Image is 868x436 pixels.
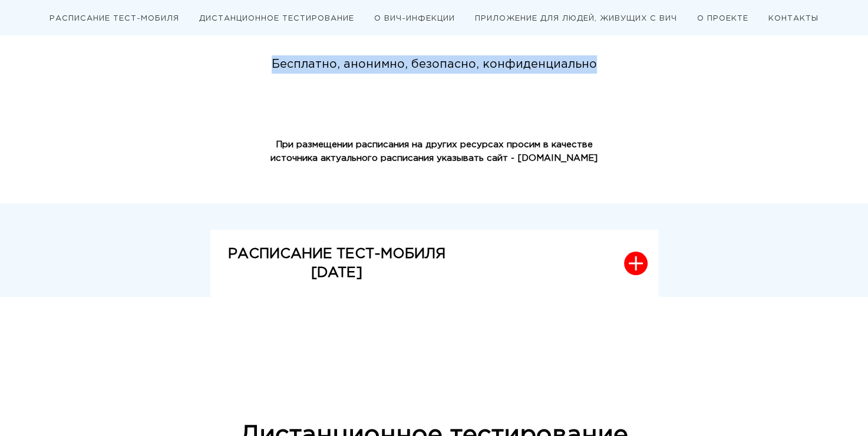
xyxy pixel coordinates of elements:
p: [DATE] [228,263,445,282]
button: РАСПИСАНИЕ ТЕСТ-МОБИЛЯ[DATE] [210,230,658,298]
div: Бесплатно, анонимно, безопасно, конфиденциально [250,55,618,74]
a: ДИСТАНЦИОННОЕ ТЕСТИРОВАНИЕ [199,15,354,22]
strong: РАСПИСАНИЕ ТЕСТ-МОБИЛЯ [228,247,445,260]
a: О ВИЧ-ИНФЕКЦИИ [374,15,455,22]
a: О ПРОЕКТЕ [697,15,748,22]
a: КОНТАКТЫ [768,15,819,22]
strong: При размещении расписания на других ресурсах просим в качестве источника актуального расписания у... [270,141,598,162]
a: РАСПИСАНИЕ ТЕСТ-МОБИЛЯ [49,15,179,22]
a: ПРИЛОЖЕНИЕ ДЛЯ ЛЮДЕЙ, ЖИВУЩИХ С ВИЧ [475,15,677,22]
